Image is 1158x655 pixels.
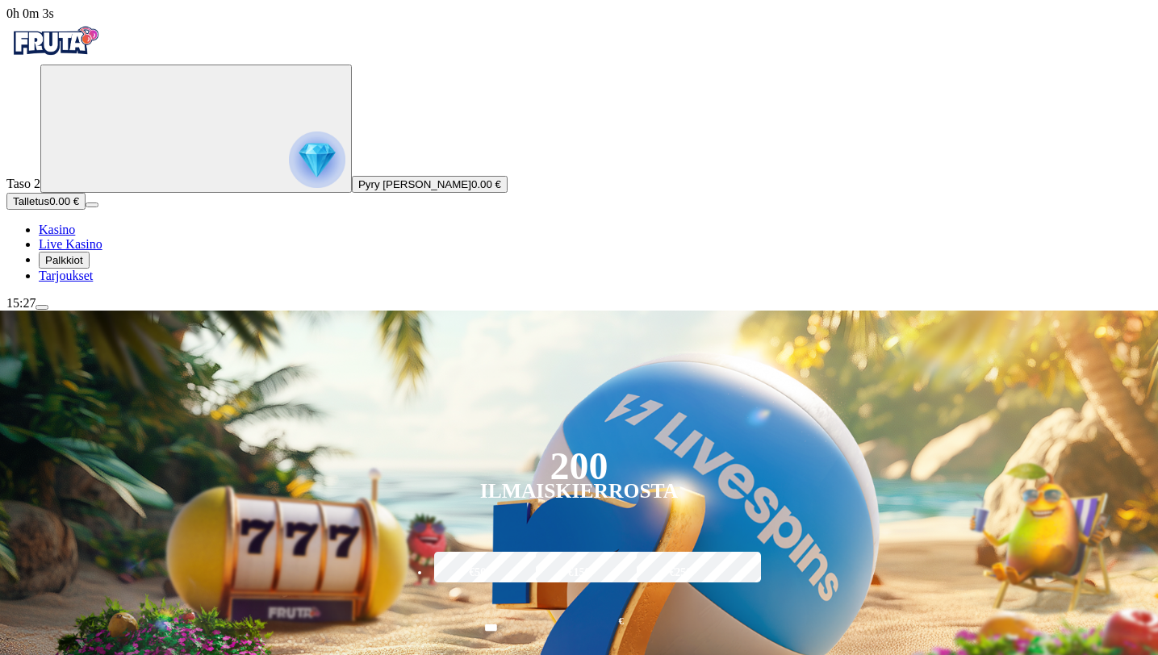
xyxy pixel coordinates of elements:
span: Palkkiot [45,254,83,266]
div: 200 [550,457,608,476]
span: Talletus [13,195,49,207]
a: gift-inverted iconTarjoukset [39,269,93,282]
div: Ilmaiskierrosta [480,482,679,501]
a: Fruta [6,50,103,64]
button: menu [86,202,98,207]
span: 0.00 € [471,178,501,190]
label: €50 [430,549,525,596]
nav: Primary [6,21,1152,283]
span: Live Kasino [39,237,102,251]
button: reward progress [40,65,352,193]
span: user session time [6,6,54,20]
span: Tarjoukset [39,269,93,282]
a: diamond iconKasino [39,223,75,236]
button: Pyry [PERSON_NAME]0.00 € [352,176,508,193]
span: Kasino [39,223,75,236]
button: reward iconPalkkiot [39,252,90,269]
button: menu [36,305,48,310]
span: € [619,614,624,629]
label: €250 [633,549,728,596]
img: Fruta [6,21,103,61]
a: poker-chip iconLive Kasino [39,237,102,251]
span: Pyry [PERSON_NAME] [358,178,471,190]
span: 0.00 € [49,195,79,207]
span: Taso 2 [6,177,40,190]
img: reward progress [289,131,345,188]
span: 15:27 [6,296,36,310]
label: €150 [532,549,627,596]
button: Talletusplus icon0.00 € [6,193,86,210]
